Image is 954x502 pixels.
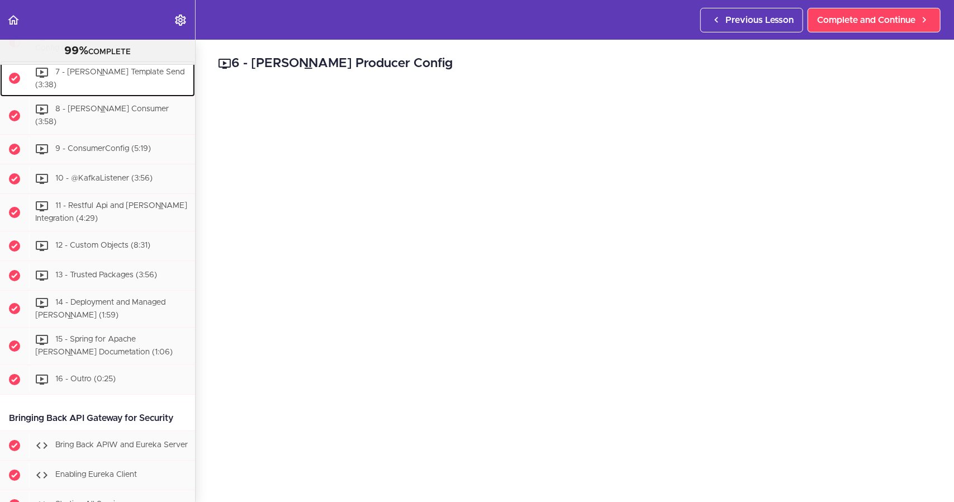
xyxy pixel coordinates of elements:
span: Bring Back APIW and Eureka Server [55,441,188,449]
span: 13 - Trusted Packages (3:56) [55,271,157,279]
span: Complete and Continue [817,13,915,27]
span: 15 - Spring for Apache [PERSON_NAME] Documetation (1:06) [35,336,173,357]
span: 10 - @KafkaListener (3:56) [55,174,153,182]
a: Complete and Continue [808,8,941,32]
span: 99% [64,45,88,56]
span: Previous Lesson [725,13,794,27]
span: 7 - [PERSON_NAME] Template Send (3:38) [35,68,184,89]
div: COMPLETE [14,44,181,59]
span: Enabling Eureka Client [55,471,137,479]
iframe: Video Player [218,90,932,491]
svg: Settings Menu [174,13,187,27]
svg: Back to course curriculum [7,13,20,27]
span: 16 - Outro (0:25) [55,375,116,383]
a: Previous Lesson [700,8,803,32]
span: 12 - Custom Objects (8:31) [55,241,150,249]
span: 8 - [PERSON_NAME] Consumer (3:58) [35,106,169,126]
span: 14 - Deployment and Managed [PERSON_NAME] (1:59) [35,299,165,319]
span: 11 - Restful Api and [PERSON_NAME] Integration (4:29) [35,202,187,222]
span: 9 - ConsumerConfig (5:19) [55,145,151,153]
h2: 6 - [PERSON_NAME] Producer Config [218,54,932,73]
